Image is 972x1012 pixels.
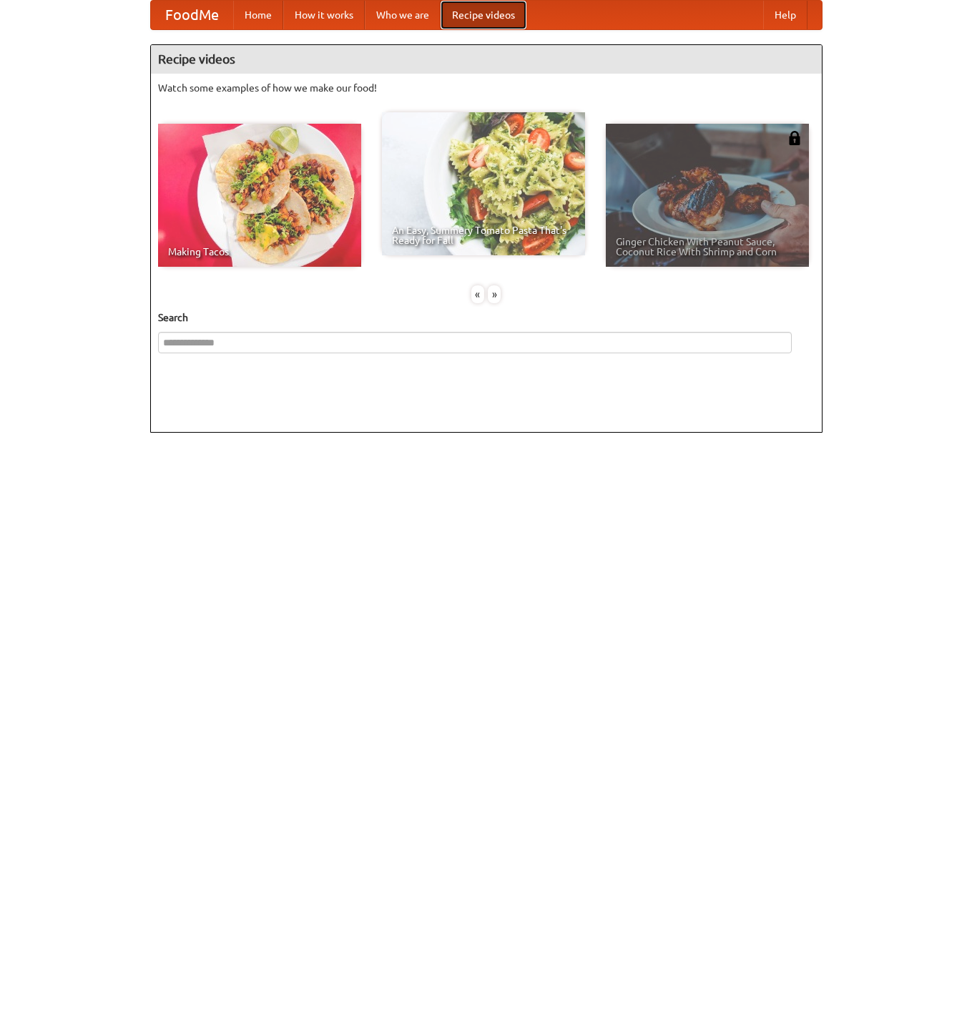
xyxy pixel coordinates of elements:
a: How it works [283,1,365,29]
a: Making Tacos [158,124,361,267]
h4: Recipe videos [151,45,822,74]
a: Home [233,1,283,29]
a: Who we are [365,1,441,29]
h5: Search [158,310,815,325]
div: » [488,285,501,303]
a: Recipe videos [441,1,526,29]
span: Making Tacos [168,247,351,257]
p: Watch some examples of how we make our food! [158,81,815,95]
img: 483408.png [787,131,802,145]
a: An Easy, Summery Tomato Pasta That's Ready for Fall [382,112,585,255]
a: Help [763,1,807,29]
a: FoodMe [151,1,233,29]
div: « [471,285,484,303]
span: An Easy, Summery Tomato Pasta That's Ready for Fall [392,225,575,245]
